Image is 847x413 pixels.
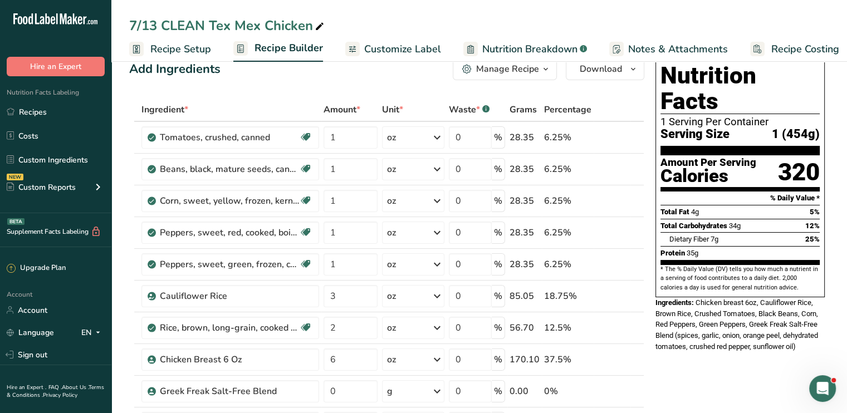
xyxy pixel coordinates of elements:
div: Manage Recipe [476,62,539,76]
div: Peppers, sweet, red, cooked, boiled, drained, without salt [160,226,299,239]
a: Language [7,323,54,342]
div: Custom Reports [7,181,76,193]
div: 6.25% [544,226,591,239]
span: 25% [805,235,820,243]
iframe: Intercom live chat [809,375,836,402]
a: Nutrition Breakdown [463,37,587,62]
div: Rice, brown, long-grain, cooked (Includes foods for USDA's Food Distribution Program) [160,321,299,335]
div: 28.35 [510,226,540,239]
span: Serving Size [660,127,730,141]
div: Upgrade Plan [7,263,66,274]
div: NEW [7,174,23,180]
div: 28.35 [510,131,540,144]
span: Chicken breast 6oz, Cauliflower Rice, Brown Rice, Crushed Tomatoes, Black Beans, Corn, Red Pepper... [655,298,818,351]
span: Dietary Fiber [669,235,709,243]
div: oz [387,353,396,366]
div: 12.5% [544,321,591,335]
span: Nutrition Breakdown [482,42,577,57]
div: oz [387,258,396,271]
span: 12% [805,222,820,230]
div: Corn, sweet, yellow, frozen, kernels on cob, cooked, boiled, drained, without salt [160,194,299,208]
a: Terms & Conditions . [7,383,104,399]
div: 320 [778,158,820,187]
span: Ingredients: [655,298,694,307]
div: Beans, black, mature seeds, canned, low sodium [160,163,299,176]
div: Chicken Breast 6 Oz [160,353,299,366]
section: % Daily Value * [660,191,820,205]
div: 37.5% [544,353,591,366]
div: oz [387,194,396,208]
a: Privacy Policy [43,391,77,399]
div: 6.25% [544,258,591,271]
div: 0.00 [510,385,540,398]
a: Customize Label [345,37,441,62]
span: Percentage [544,103,591,116]
span: Recipe Builder [254,41,323,56]
div: Add Ingredients [129,60,221,78]
span: 7g [711,235,718,243]
h1: Nutrition Facts [660,63,820,114]
span: Notes & Attachments [628,42,728,57]
div: oz [387,226,396,239]
span: Total Carbohydrates [660,222,727,230]
span: 34g [729,222,741,230]
div: oz [387,289,396,303]
a: About Us . [62,383,89,391]
span: Customize Label [364,42,441,57]
div: EN [81,326,105,339]
div: 28.35 [510,258,540,271]
button: Download [566,58,644,80]
span: Download [580,62,622,76]
div: 6.25% [544,194,591,208]
div: 28.35 [510,163,540,176]
div: oz [387,321,396,335]
span: Amount [324,103,360,116]
span: 4g [691,208,699,216]
a: FAQ . [48,383,62,391]
span: 5% [810,208,820,216]
span: Recipe Setup [150,42,211,57]
a: Recipe Builder [233,36,323,62]
span: Recipe Costing [771,42,839,57]
section: * The % Daily Value (DV) tells you how much a nutrient in a serving of food contributes to a dail... [660,265,820,292]
a: Hire an Expert . [7,383,46,391]
button: Hire an Expert [7,57,105,76]
div: 18.75% [544,289,591,303]
div: Cauliflower Rice [160,289,299,303]
span: Total Fat [660,208,689,216]
div: 6.25% [544,163,591,176]
a: Recipe Costing [750,37,839,62]
div: g [387,385,393,398]
a: Recipe Setup [129,37,211,62]
button: Manage Recipe [453,58,557,80]
span: Unit [382,103,403,116]
span: Ingredient [141,103,188,116]
div: 56.70 [510,321,540,335]
div: Peppers, sweet, green, frozen, chopped, cooked, boiled, drained, with salt [160,258,299,271]
div: Amount Per Serving [660,158,756,168]
div: 28.35 [510,194,540,208]
div: 0% [544,385,591,398]
div: Greek Freak Salt-Free Blend [160,385,299,398]
div: Waste [449,103,489,116]
span: Protein [660,249,685,257]
div: 6.25% [544,131,591,144]
span: 35g [687,249,698,257]
div: 85.05 [510,289,540,303]
div: Calories [660,168,756,184]
span: 1 (454g) [772,127,820,141]
div: BETA [7,218,25,225]
div: 170.10 [510,353,540,366]
div: Tomatoes, crushed, canned [160,131,299,144]
div: oz [387,163,396,176]
span: Grams [510,103,537,116]
div: 1 Serving Per Container [660,116,820,127]
a: Notes & Attachments [609,37,728,62]
div: 7/13 CLEAN Tex Mex Chicken [129,16,326,36]
div: oz [387,131,396,144]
